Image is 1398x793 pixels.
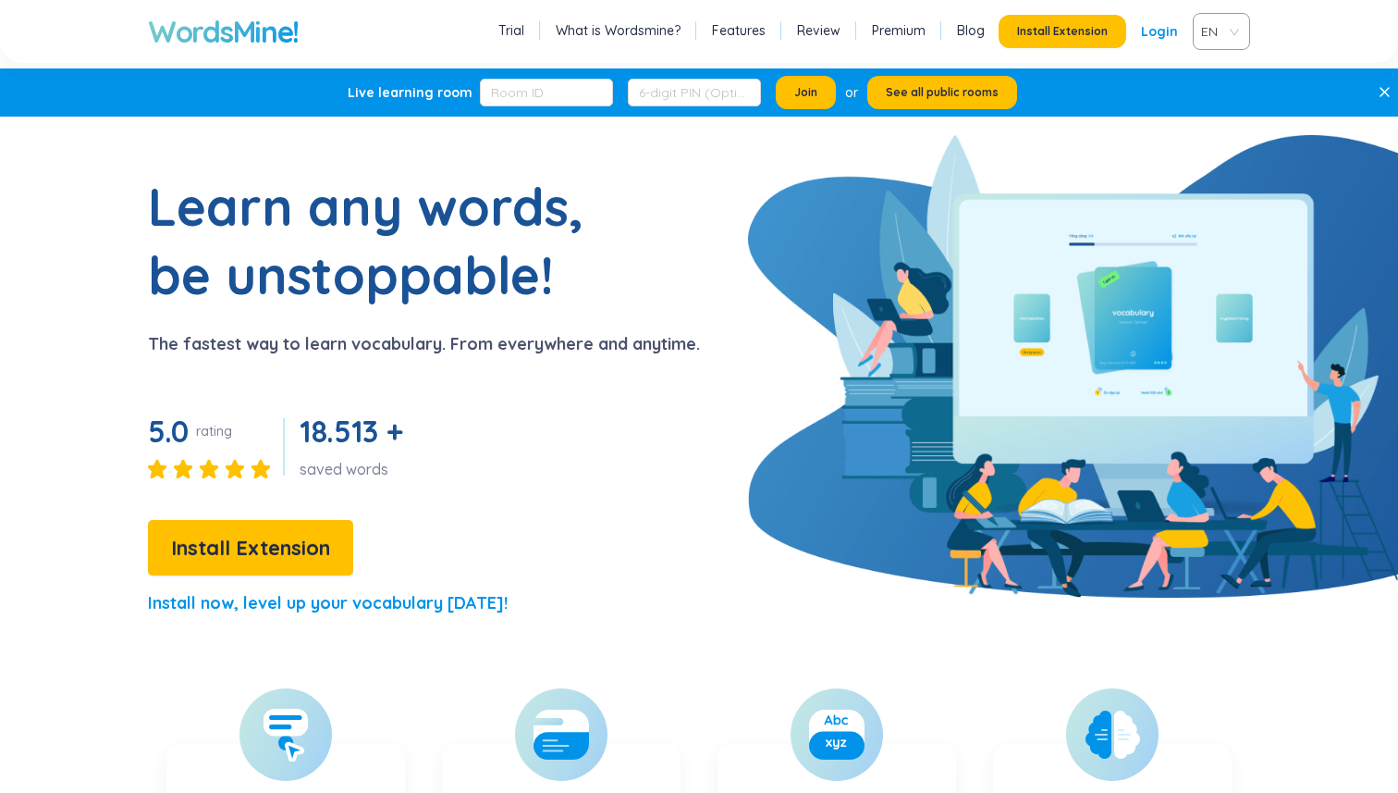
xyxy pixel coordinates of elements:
span: Install Extension [171,532,330,564]
a: Trial [498,21,524,40]
input: 6-digit PIN (Optional) [628,79,761,106]
a: Install Extension [148,540,353,559]
div: rating [196,422,232,440]
span: VIE [1201,18,1234,45]
p: The fastest way to learn vocabulary. From everywhere and anytime. [148,331,700,357]
div: saved words [300,459,410,479]
span: 5.0 [148,413,189,450]
a: What is Wordsmine? [556,21,681,40]
a: Login [1141,15,1178,48]
a: Blog [957,21,985,40]
a: WordsMine! [148,13,299,50]
input: Room ID [480,79,613,106]
a: Review [797,21,840,40]
button: See all public rooms [867,76,1017,109]
span: 18.513 + [300,413,402,450]
a: Premium [872,21,926,40]
button: Join [776,76,836,109]
button: Install Extension [999,15,1126,48]
p: Install now, level up your vocabulary [DATE]! [148,590,508,616]
span: See all public rooms [886,85,999,100]
button: Install Extension [148,520,353,576]
h1: Learn any words, be unstoppable! [148,172,610,309]
span: Install Extension [1017,24,1108,39]
div: Live learning room [348,83,472,102]
div: or [845,82,858,103]
a: Features [712,21,766,40]
span: Join [794,85,817,100]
